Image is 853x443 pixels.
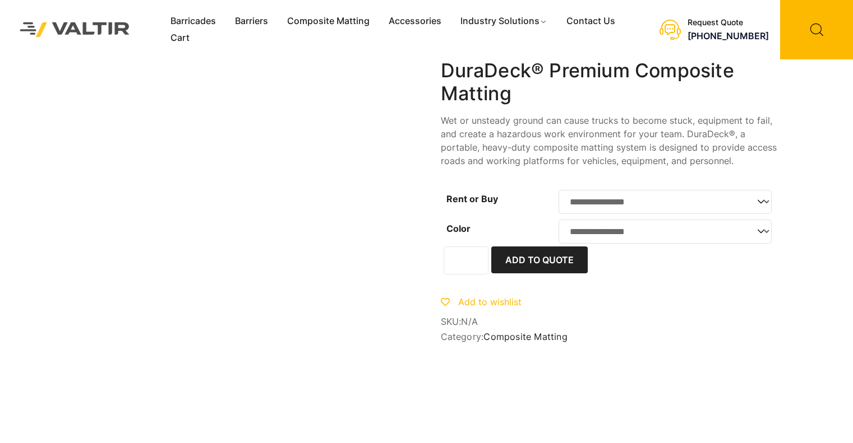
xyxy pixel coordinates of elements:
[441,59,777,105] h1: DuraDeck® Premium Composite Matting
[444,246,488,274] input: Product quantity
[446,193,498,204] label: Rent or Buy
[461,316,478,327] span: N/A
[451,13,557,30] a: Industry Solutions
[557,13,625,30] a: Contact Us
[379,13,451,30] a: Accessories
[441,296,522,307] a: Add to wishlist
[446,223,471,234] label: Color
[483,331,567,342] a: Composite Matting
[161,30,199,46] a: Cart
[458,296,522,307] span: Add to wishlist
[441,114,777,167] p: Wet or unsteady ground can cause trucks to become stuck, equipment to fail, and create a hazardou...
[441,316,777,327] span: SKU:
[491,246,588,273] button: Add to Quote
[8,11,141,48] img: Valtir Rentals
[441,332,777,342] span: Category:
[688,30,769,41] a: [PHONE_NUMBER]
[161,13,225,30] a: Barricades
[688,18,769,27] div: Request Quote
[225,13,278,30] a: Barriers
[278,13,379,30] a: Composite Matting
